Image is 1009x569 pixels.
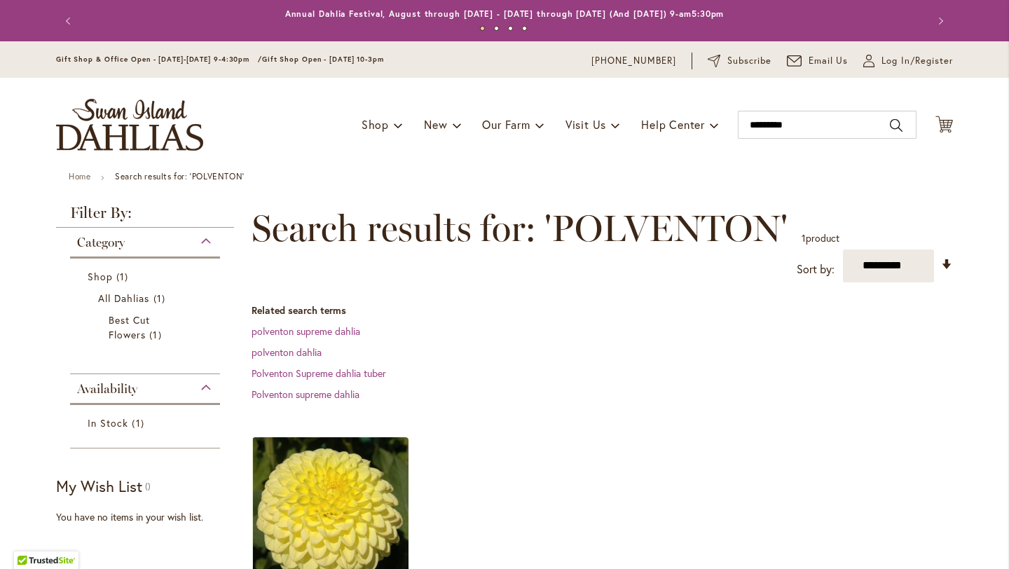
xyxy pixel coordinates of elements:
[591,54,676,68] a: [PHONE_NUMBER]
[69,171,90,181] a: Home
[494,26,499,31] button: 2 of 4
[809,54,849,68] span: Email Us
[56,55,262,64] span: Gift Shop & Office Open - [DATE]-[DATE] 9-4:30pm /
[252,324,360,338] a: polventon supreme dahlia
[797,256,835,282] label: Sort by:
[252,366,386,380] a: Polventon Supreme dahlia tuber
[56,205,234,228] strong: Filter By:
[56,476,142,496] strong: My Wish List
[153,291,169,306] span: 1
[109,313,185,342] a: Best Cut Flowers
[115,171,245,181] strong: Search results for: 'POLVENTON'
[88,270,113,283] span: Shop
[252,388,359,401] a: Polventon supreme dahlia
[88,416,206,430] a: In Stock 1
[641,117,705,132] span: Help Center
[132,416,147,430] span: 1
[482,117,530,132] span: Our Farm
[424,117,447,132] span: New
[88,269,206,284] a: Shop
[508,26,513,31] button: 3 of 4
[522,26,527,31] button: 4 of 4
[116,269,132,284] span: 1
[56,510,243,524] div: You have no items in your wish list.
[362,117,389,132] span: Shop
[109,313,150,341] span: Best Cut Flowers
[262,55,384,64] span: Gift Shop Open - [DATE] 10-3pm
[252,207,788,249] span: Search results for: 'POLVENTON'
[252,303,953,317] dt: Related search terms
[881,54,953,68] span: Log In/Register
[56,7,84,35] button: Previous
[480,26,485,31] button: 1 of 4
[925,7,953,35] button: Next
[98,291,195,306] a: All Dahlias
[77,381,137,397] span: Availability
[77,235,125,250] span: Category
[252,345,322,359] a: polventon dahlia
[88,416,128,430] span: In Stock
[98,292,150,305] span: All Dahlias
[727,54,771,68] span: Subscribe
[708,54,771,68] a: Subscribe
[802,231,806,245] span: 1
[56,99,203,151] a: store logo
[565,117,606,132] span: Visit Us
[149,327,165,342] span: 1
[802,227,839,249] p: product
[787,54,849,68] a: Email Us
[285,8,725,19] a: Annual Dahlia Festival, August through [DATE] - [DATE] through [DATE] (And [DATE]) 9-am5:30pm
[863,54,953,68] a: Log In/Register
